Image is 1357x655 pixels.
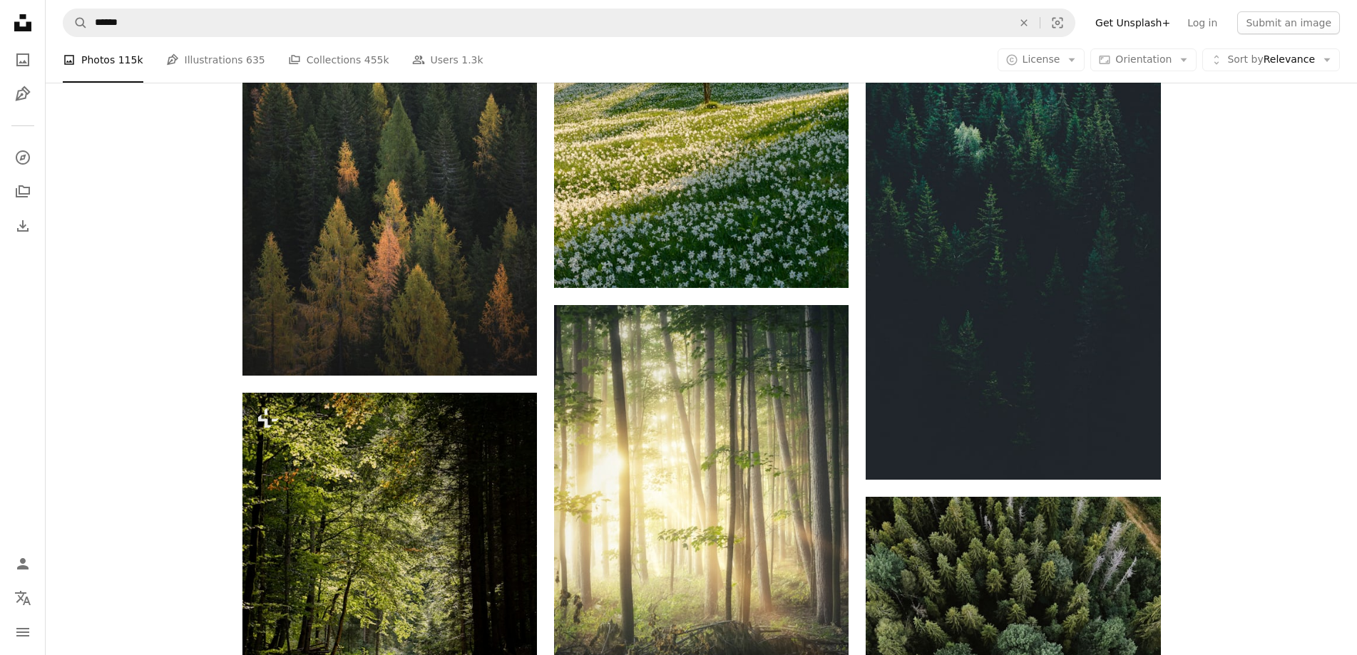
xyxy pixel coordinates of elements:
[1023,53,1060,65] span: License
[1040,9,1075,36] button: Visual search
[364,52,389,68] span: 455k
[9,618,37,646] button: Menu
[9,9,37,40] a: Home — Unsplash
[242,607,537,619] a: a dirt road in the middle of a forest
[9,143,37,172] a: Explore
[63,9,1075,37] form: Find visuals sitewide
[1087,11,1179,34] a: Get Unsplash+
[9,80,37,108] a: Illustrations
[1179,11,1226,34] a: Log in
[998,48,1085,71] button: License
[1115,53,1172,65] span: Orientation
[412,37,483,83] a: Users 1.3k
[9,584,37,612] button: Language
[1202,48,1340,71] button: Sort byRelevance
[63,9,88,36] button: Search Unsplash
[1090,48,1197,71] button: Orientation
[242,148,537,160] a: aerial photography of pine trees
[554,520,849,532] a: green trees in forest during daytime
[288,37,389,83] a: Collections 455k
[461,52,483,68] span: 1.3k
[246,52,265,68] span: 635
[1227,53,1263,65] span: Sort by
[9,212,37,240] a: Download History
[166,37,265,83] a: Illustrations 635
[9,550,37,578] a: Log in / Sign up
[1237,11,1340,34] button: Submit an image
[866,211,1160,224] a: scenery of forest trees
[9,46,37,74] a: Photos
[9,177,37,206] a: Collections
[1227,53,1315,67] span: Relevance
[1008,9,1040,36] button: Clear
